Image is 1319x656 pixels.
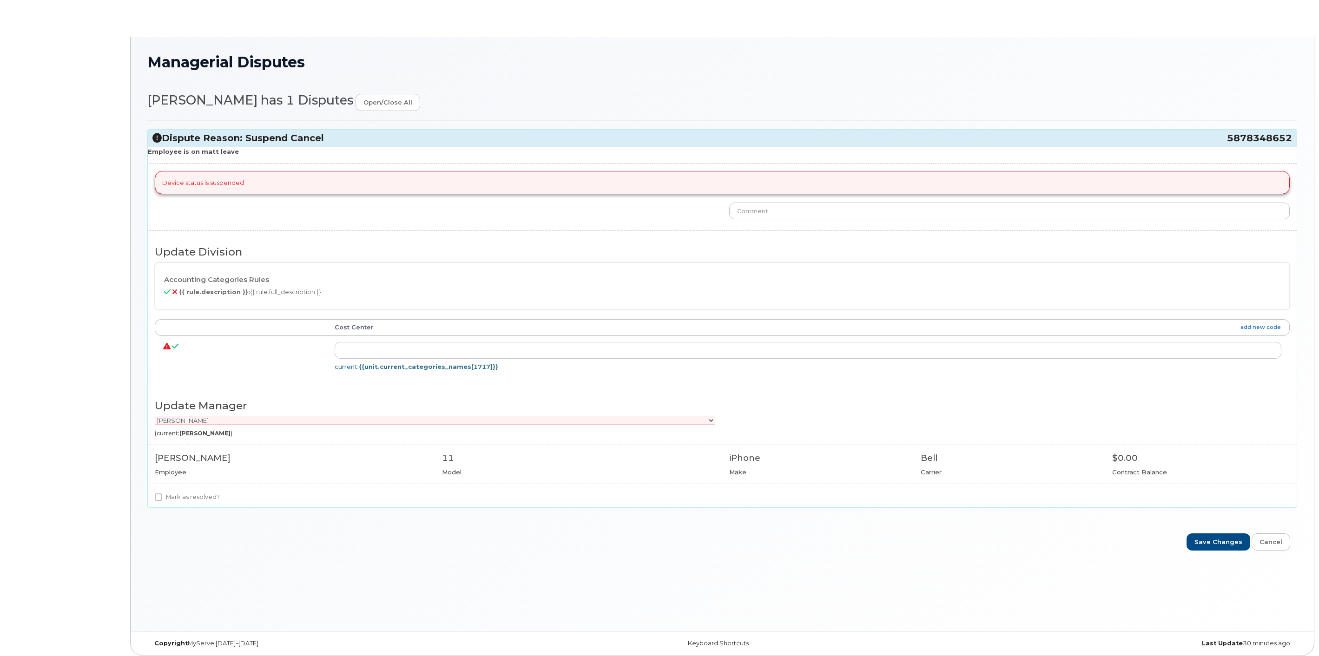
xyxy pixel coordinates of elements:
div: MyServe [DATE]–[DATE] [147,640,531,647]
a: Keyboard Shortcuts [688,640,749,647]
h3: Update Division [155,246,1290,258]
input: Save Changes [1187,533,1250,551]
div: $0.00 [1112,452,1290,464]
div: Bell [921,452,1098,464]
i: {{ unit.errors.join('. ') }} [163,346,171,347]
div: Model [442,468,715,477]
div: 11 [442,452,715,464]
input: Comment [729,203,1290,219]
strong: [PERSON_NAME] [179,430,231,437]
span: 5878348652 [1227,132,1292,144]
b: {{ rule.description }}: [179,288,250,295]
p: {{ rule.full_description }} [164,288,1280,296]
h4: Accounting Categories Rules [164,276,1280,284]
strong: {{unit.current_categories_names[1717]}} [359,363,498,370]
strong: Last Update [1202,640,1243,647]
div: [PERSON_NAME] [155,452,428,464]
div: iPhone [729,452,907,464]
th: Cost Center [326,319,1290,336]
a: Cancel [1252,533,1290,551]
h1: Managerial Disputes [147,54,1297,70]
a: open/close all [356,94,420,111]
div: Device status is suspended [155,171,1290,195]
div: 30 minutes ago [914,640,1297,647]
div: Make [729,468,907,477]
div: Carrier [921,468,1098,477]
span: current: [335,363,498,370]
div: Employee [155,468,428,477]
a: add new code [1240,323,1281,331]
input: Mark as resolved? [155,493,162,501]
small: (current: ) [155,430,232,437]
strong: Employee is on matt leave [148,148,239,155]
strong: Copyright [154,640,188,647]
h3: Update Manager [155,400,1290,412]
div: Contract Balance [1112,468,1290,477]
label: Mark as resolved? [155,492,220,503]
h3: Dispute Reason: Suspend Cancel [152,132,1292,144]
h2: [PERSON_NAME] has 1 Disputes [147,93,1297,111]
